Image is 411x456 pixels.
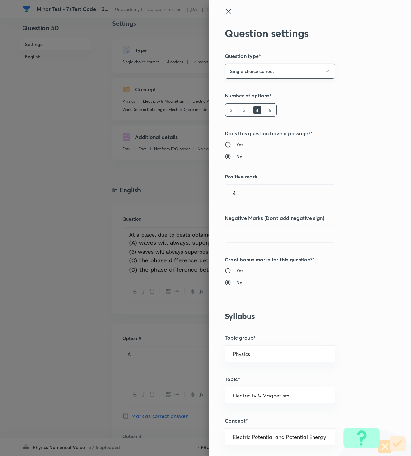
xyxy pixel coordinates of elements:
h5: Concept* [225,417,374,424]
input: Search a topic [233,392,327,398]
h6: Yes [236,267,243,274]
h5: Does this question have a passage?* [225,130,374,137]
h5: Topic group* [225,334,374,342]
input: Positive marks [225,185,335,201]
input: Search a concept [233,434,327,440]
h5: Question type* [225,52,374,60]
button: Open [332,395,333,396]
h6: 3 [240,106,248,114]
h2: Question settings [225,27,374,39]
button: Single choice correct [225,64,335,79]
button: Open [332,353,333,355]
h5: Number of options* [225,92,374,99]
input: Negative marks [225,226,335,242]
h6: 2 [228,106,235,114]
h3: Syllabus [225,312,374,321]
h6: No [236,153,242,160]
input: Select a topic group [233,351,327,357]
h6: 4 [253,106,261,114]
button: Open [332,436,333,438]
h6: Yes [236,141,243,148]
h6: 5 [266,106,274,114]
h5: Positive mark [225,173,374,180]
h5: Grant bonus marks for this question?* [225,256,374,263]
h5: Negative Marks (Don’t add negative sign) [225,214,374,222]
h5: Topic* [225,375,374,383]
h6: No [236,279,242,286]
